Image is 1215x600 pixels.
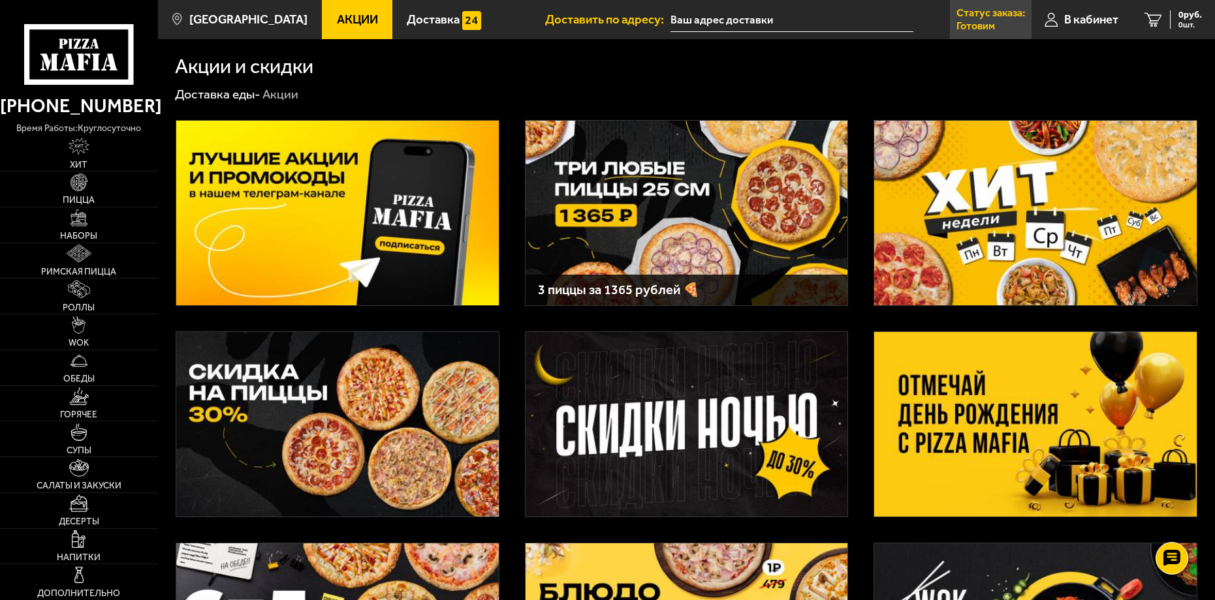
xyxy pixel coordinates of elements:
span: Салаты и закуски [37,481,121,490]
span: Пицца [63,196,95,205]
span: [GEOGRAPHIC_DATA] [189,14,308,26]
a: 3 пиццы за 1365 рублей 🍕 [525,120,849,306]
span: В кабинет [1064,14,1118,26]
h3: 3 пиццы за 1365 рублей 🍕 [538,283,835,296]
span: 0 шт. [1178,21,1202,29]
input: Ваш адрес доставки [671,8,913,32]
span: 0 руб. [1178,10,1202,20]
img: 15daf4d41897b9f0e9f617042186c801.svg [462,11,481,30]
span: Дополнительно [37,589,120,598]
div: Акции [262,86,298,102]
span: Наборы [60,232,97,241]
span: Супы [67,446,91,455]
a: Доставка еды- [175,87,260,102]
span: Доставить по адресу: [545,14,671,26]
span: Горячее [60,410,97,419]
span: Хит [70,160,87,170]
span: Доставка [407,14,460,26]
span: WOK [69,338,89,348]
span: Десерты [59,517,99,526]
p: Статус заказа: [956,8,1025,18]
span: Акции [337,14,378,26]
span: Обеды [63,374,95,383]
span: Напитки [57,553,101,562]
span: Римская пицца [41,267,116,277]
h1: Акции и скидки [175,56,313,76]
span: Роллы [63,303,95,312]
p: Готовим [956,21,995,31]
